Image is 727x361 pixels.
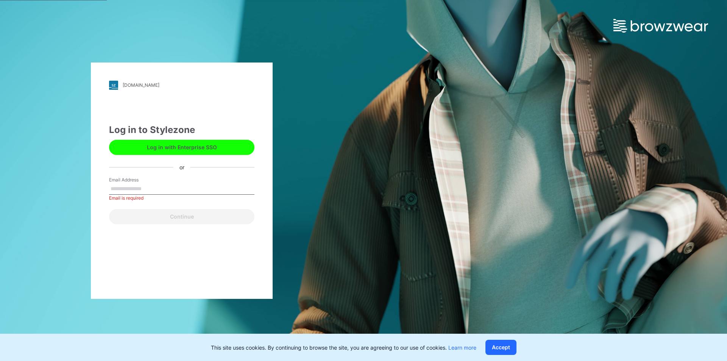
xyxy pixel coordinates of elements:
[613,19,708,33] img: browzwear-logo.e42bd6dac1945053ebaf764b6aa21510.svg
[448,344,476,351] a: Learn more
[485,340,516,355] button: Accept
[211,344,476,352] p: This site uses cookies. By continuing to browse the site, you are agreeing to our use of cookies.
[173,163,190,171] div: or
[109,81,254,90] a: [DOMAIN_NAME]
[109,123,254,137] div: Log in to Stylezone
[109,195,254,202] div: Email is required
[109,81,118,90] img: stylezone-logo.562084cfcfab977791bfbf7441f1a819.svg
[123,82,159,88] div: [DOMAIN_NAME]
[109,140,254,155] button: Log in with Enterprise SSO
[109,177,162,183] label: Email Address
